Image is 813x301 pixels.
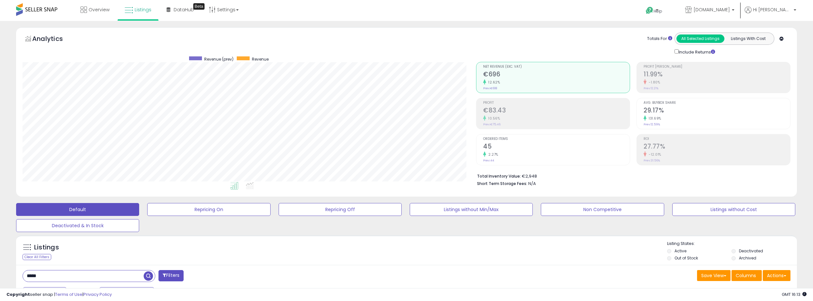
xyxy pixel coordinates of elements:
span: ROI [644,137,790,141]
a: Privacy Policy [83,291,112,297]
span: Profit [483,101,630,105]
li: €2,948 [477,172,786,180]
span: DataHub [174,6,194,13]
label: Out of Stock [674,255,698,261]
button: Non Competitive [541,203,664,216]
small: -12.01% [646,152,661,157]
span: Columns [736,272,756,279]
p: Listing States: [667,241,797,247]
button: Listings without Cost [672,203,795,216]
button: Default [16,203,139,216]
a: Help [641,2,675,21]
button: Filters [158,270,184,281]
span: 2025-10-9 16:13 GMT [782,291,807,297]
h5: Listings [34,243,59,252]
span: Net Revenue (Exc. VAT) [483,65,630,69]
button: Listings With Cost [724,34,772,43]
span: Revenue [252,56,269,62]
div: Include Returns [670,48,723,55]
a: Hi [PERSON_NAME] [745,6,796,21]
small: 131.69% [646,116,661,121]
span: Hi [PERSON_NAME] [753,6,792,13]
label: Active [674,248,686,254]
span: Ordered Items [483,137,630,141]
button: Deactivated & In Stock [16,219,139,232]
i: Get Help [646,6,654,15]
h2: 27.77% [644,143,790,151]
small: Prev: €618 [483,86,497,90]
span: Avg. Buybox Share [644,101,790,105]
small: Prev: 12.21% [644,86,658,90]
button: Actions [763,270,790,281]
h2: 11.99% [644,71,790,79]
span: [DOMAIN_NAME] [693,6,730,13]
small: 12.62% [486,80,500,85]
small: Prev: 12.59% [644,122,660,126]
div: seller snap | | [6,292,112,298]
button: All Selected Listings [676,34,724,43]
small: Prev: €75.46 [483,122,501,126]
button: Save View [697,270,731,281]
b: Total Inventory Value: [477,173,521,179]
h5: Analytics [32,34,75,45]
div: Clear All Filters [23,254,51,260]
span: Revenue (prev) [204,56,234,62]
small: 2.27% [486,152,498,157]
small: Prev: 31.56% [644,159,660,162]
span: Profit [PERSON_NAME] [644,65,790,69]
button: Repricing On [147,203,270,216]
strong: Copyright [6,291,30,297]
button: Repricing Off [279,203,402,216]
label: Archived [739,255,756,261]
button: Columns [732,270,762,281]
small: 10.56% [486,116,500,121]
span: Listings [135,6,151,13]
div: Tooltip anchor [193,3,205,10]
span: N/A [528,180,536,187]
span: Help [654,8,662,14]
span: Overview [89,6,110,13]
h2: €696 [483,71,630,79]
h2: 45 [483,143,630,151]
h2: 29.17% [644,107,790,115]
small: -1.80% [646,80,660,85]
small: Prev: 44 [483,159,494,162]
a: Terms of Use [55,291,82,297]
button: Listings without Min/Max [410,203,533,216]
label: Deactivated [739,248,763,254]
div: Totals For [647,36,672,42]
b: Short Term Storage Fees: [477,181,527,186]
h2: €83.43 [483,107,630,115]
